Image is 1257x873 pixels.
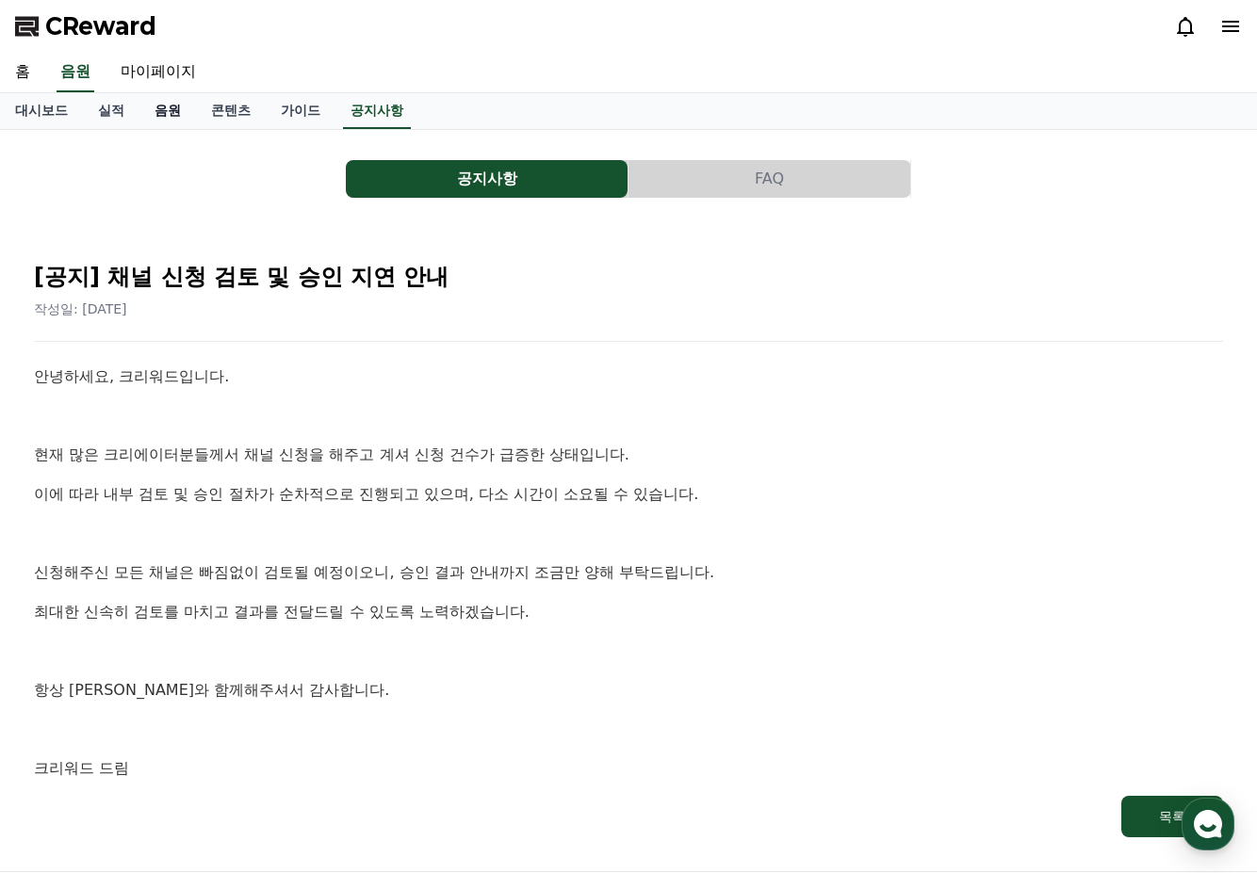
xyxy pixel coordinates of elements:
a: FAQ [628,160,911,198]
p: 현재 많은 크리에이터분들께서 채널 신청을 해주고 계셔 신청 건수가 급증한 상태입니다. [34,443,1223,467]
p: 이에 따라 내부 검토 및 승인 절차가 순차적으로 진행되고 있으며, 다소 시간이 소요될 수 있습니다. [34,482,1223,507]
h2: [공지] 채널 신청 검토 및 승인 지연 안내 [34,262,1223,292]
a: 콘텐츠 [196,93,266,129]
button: FAQ [628,160,910,198]
p: 신청해주신 모든 채널은 빠짐없이 검토될 예정이오니, 승인 결과 안내까지 조금만 양해 부탁드립니다. [34,560,1223,585]
a: 가이드 [266,93,335,129]
a: 홈 [6,597,124,644]
a: 설정 [243,597,362,644]
p: 안녕하세요, 크리워드입니다. [34,364,1223,389]
a: 실적 [83,93,139,129]
span: 홈 [59,625,71,640]
a: 음원 [139,93,196,129]
span: 대화 [172,626,195,641]
button: 공지사항 [346,160,628,198]
span: 작성일: [DATE] [34,301,127,316]
a: 공지사항 [343,93,411,129]
div: 목록 [1159,807,1185,826]
span: CReward [45,11,156,41]
span: 설정 [291,625,314,640]
a: 음원 [57,53,94,92]
a: 마이페이지 [106,53,211,92]
a: 대화 [124,597,243,644]
p: 크리워드 드림 [34,756,1223,781]
a: 목록 [34,796,1223,837]
p: 최대한 신속히 검토를 마치고 결과를 전달드릴 수 있도록 노력하겠습니다. [34,600,1223,624]
a: CReward [15,11,156,41]
button: 목록 [1121,796,1223,837]
p: 항상 [PERSON_NAME]와 함께해주셔서 감사합니다. [34,678,1223,703]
